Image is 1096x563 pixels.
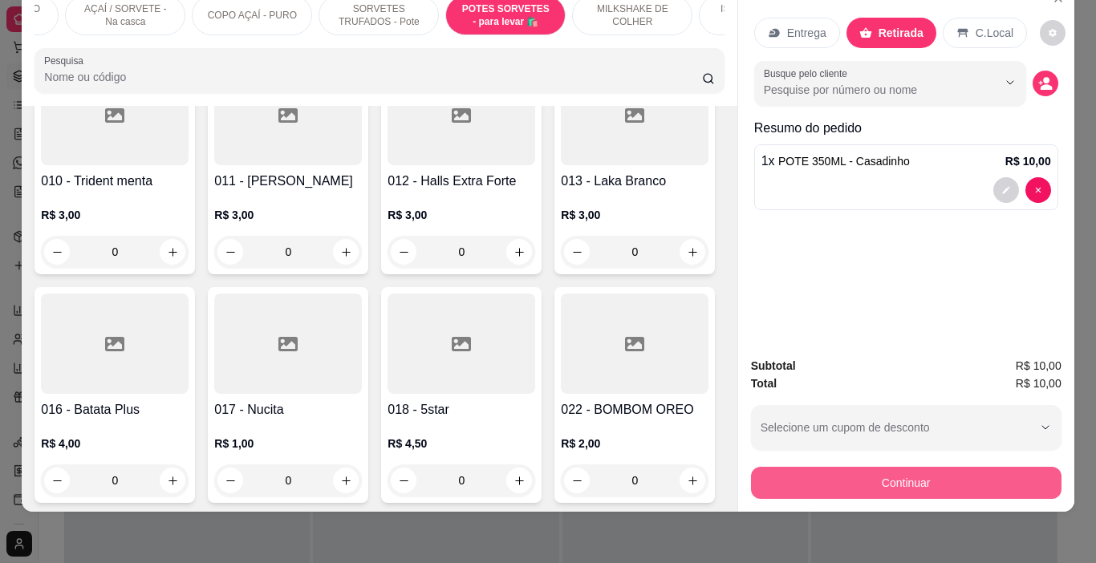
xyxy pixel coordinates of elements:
[712,2,806,28] p: ISO TRUFADOS - Marmitex 800ml
[217,239,243,265] button: decrease-product-quantity
[214,435,362,452] p: R$ 1,00
[976,25,1013,41] p: C.Local
[391,239,416,265] button: decrease-product-quantity
[993,177,1019,203] button: decrease-product-quantity
[751,359,796,372] strong: Subtotal
[1033,71,1058,96] button: decrease-product-quantity
[764,82,972,98] input: Busque pelo cliente
[44,69,702,85] input: Pesquisa
[1005,153,1051,169] p: R$ 10,00
[787,25,826,41] p: Entrega
[333,468,359,493] button: increase-product-quantity
[333,239,359,265] button: increase-product-quantity
[391,468,416,493] button: decrease-product-quantity
[160,468,185,493] button: increase-product-quantity
[160,239,185,265] button: increase-product-quantity
[44,239,70,265] button: decrease-product-quantity
[751,377,777,390] strong: Total
[754,119,1058,138] p: Resumo do pedido
[997,70,1023,95] button: Show suggestions
[586,2,679,28] p: MILKSHAKE DE COLHER
[1040,20,1066,46] button: decrease-product-quantity
[506,468,532,493] button: increase-product-quantity
[561,172,708,191] h4: 013 - Laka Branco
[778,155,910,168] span: POTE 350ML - Casadinho
[388,435,535,452] p: R$ 4,50
[761,152,910,171] p: 1 x
[680,239,705,265] button: increase-product-quantity
[459,2,552,28] p: POTES SORVETES - para levar 🛍️
[388,207,535,223] p: R$ 3,00
[764,67,853,80] label: Busque pelo cliente
[751,467,1061,499] button: Continuar
[564,468,590,493] button: decrease-product-quantity
[561,435,708,452] p: R$ 2,00
[41,435,189,452] p: R$ 4,00
[44,468,70,493] button: decrease-product-quantity
[564,239,590,265] button: decrease-product-quantity
[44,54,89,67] label: Pesquisa
[214,207,362,223] p: R$ 3,00
[751,405,1061,450] button: Selecione um cupom de desconto
[41,172,189,191] h4: 010 - Trident menta
[208,9,297,22] p: COPO AÇAÍ - PURO
[506,239,532,265] button: increase-product-quantity
[41,207,189,223] p: R$ 3,00
[332,2,425,28] p: SORVETES TRUFADOS - Pote
[1016,375,1061,392] span: R$ 10,00
[214,172,362,191] h4: 011 - [PERSON_NAME]
[217,468,243,493] button: decrease-product-quantity
[1025,177,1051,203] button: decrease-product-quantity
[388,172,535,191] h4: 012 - Halls Extra Forte
[79,2,172,28] p: AÇAÍ / SORVETE - Na casca
[41,400,189,419] h4: 016 - Batata Plus
[561,400,708,419] h4: 022 - BOMBOM OREO
[214,400,362,419] h4: 017 - Nucita
[680,468,705,493] button: increase-product-quantity
[879,25,923,41] p: Retirada
[1016,357,1061,375] span: R$ 10,00
[388,400,535,419] h4: 018 - 5star
[561,207,708,223] p: R$ 3,00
